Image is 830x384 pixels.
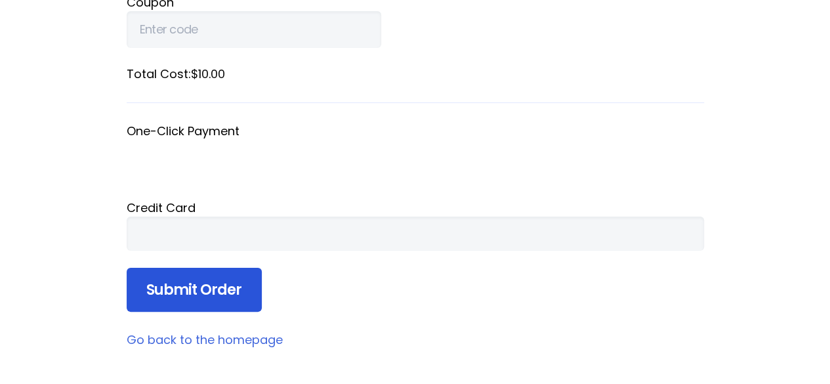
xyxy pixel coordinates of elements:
div: Credit Card [127,199,704,217]
iframe: Secure card payment input frame [140,226,691,241]
input: Submit Order [127,268,262,312]
a: Go back to the homepage [127,331,283,348]
fieldset: One-Click Payment [127,123,704,182]
label: Total Cost: $10.00 [127,65,704,83]
iframe: Secure payment button frame [127,140,704,182]
input: Enter code [127,11,381,48]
